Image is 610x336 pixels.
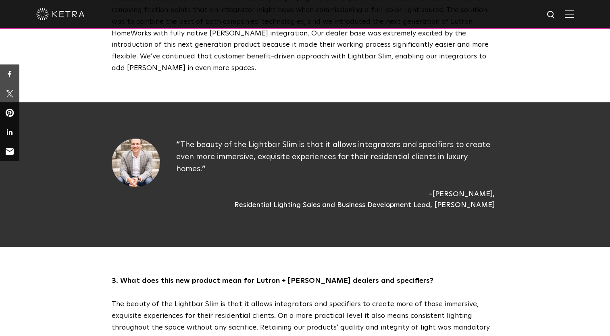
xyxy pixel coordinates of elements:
[429,189,495,200] div: [PERSON_NAME]
[234,200,495,211] div: Residential Lighting Sales and Business Development Lead, [PERSON_NAME]
[565,10,574,18] img: Hamburger%20Nav.svg
[176,139,499,175] p: The beauty of the Lightbar Slim is that it allows integrators and specifiers to create even more ...
[546,10,556,20] img: search icon
[112,277,433,284] strong: 3. What does this new product mean for Lutron + [PERSON_NAME] dealers and specifiers?
[36,8,85,20] img: ketra-logo-2019-white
